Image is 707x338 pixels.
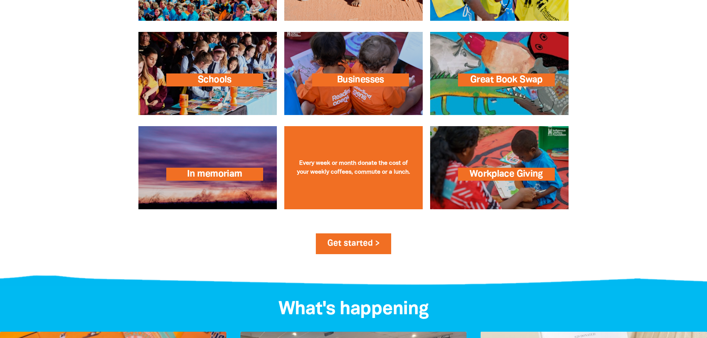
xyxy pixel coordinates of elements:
[430,32,569,115] a: Great Book Swap
[284,32,423,115] a: Businesses
[316,233,391,254] a: Get started >
[166,168,263,181] span: In memoriam
[458,73,555,86] span: Great Book Swap
[430,126,569,209] a: Workplace Giving
[138,32,277,115] a: Schools
[458,168,555,181] span: Workplace Giving
[166,73,263,86] span: Schools
[278,301,429,318] span: What's happening
[138,126,277,209] a: In memoriam
[312,73,409,86] span: Businesses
